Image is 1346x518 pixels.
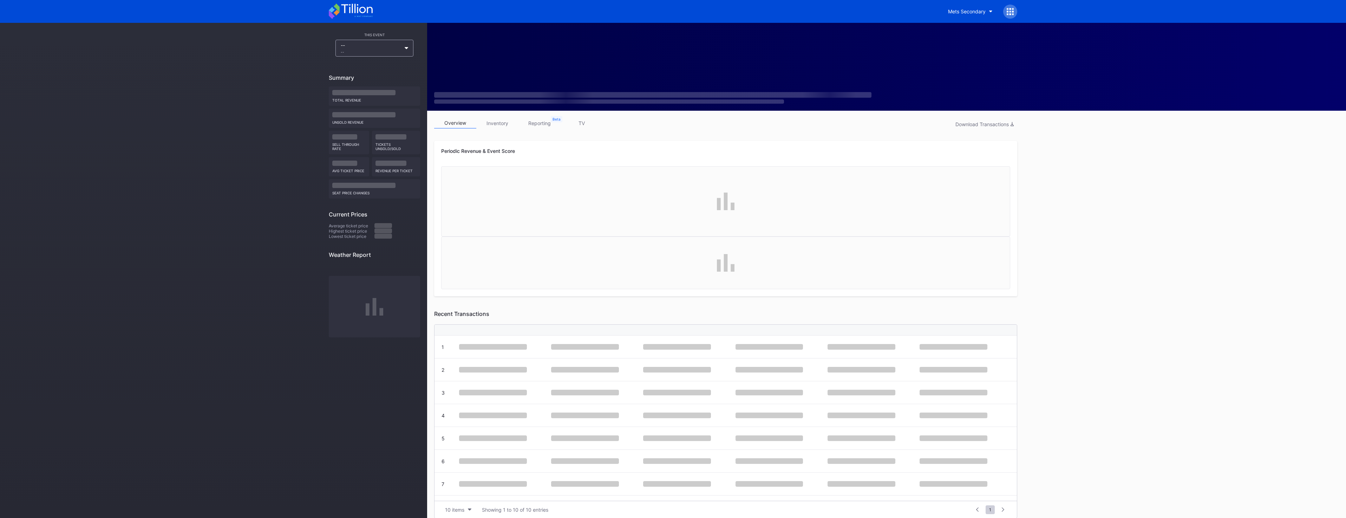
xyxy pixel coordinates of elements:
[332,95,417,102] div: Total Revenue
[332,117,417,124] div: Unsold Revenue
[329,74,420,81] div: Summary
[442,481,444,487] div: 7
[329,234,374,239] div: Lowest ticket price
[442,344,444,350] div: 1
[442,413,445,419] div: 4
[329,211,420,218] div: Current Prices
[952,119,1017,129] button: Download Transactions
[442,458,445,464] div: 6
[442,390,445,396] div: 3
[329,33,420,37] div: This Event
[442,505,475,514] button: 10 items
[329,251,420,258] div: Weather Report
[329,223,374,228] div: Average ticket price
[441,148,1010,154] div: Periodic Revenue & Event Score
[442,367,444,373] div: 2
[955,121,1014,127] div: Download Transactions
[375,166,417,173] div: Revenue per ticket
[561,118,603,129] a: TV
[375,140,417,151] div: Tickets Unsold/Sold
[332,140,366,151] div: Sell Through Rate
[332,166,366,173] div: Avg ticket price
[948,8,986,14] div: Mets Secondary
[943,5,998,18] button: Mets Secondary
[476,118,518,129] a: inventory
[341,42,401,54] div: --
[434,310,1017,317] div: Recent Transactions
[332,188,417,195] div: seat price changes
[482,507,548,513] div: Showing 1 to 10 of 10 entries
[442,435,445,441] div: 5
[518,118,561,129] a: reporting
[986,505,995,514] span: 1
[341,50,401,54] div: --
[445,507,464,513] div: 10 items
[434,118,476,129] a: overview
[329,228,374,234] div: Highest ticket price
